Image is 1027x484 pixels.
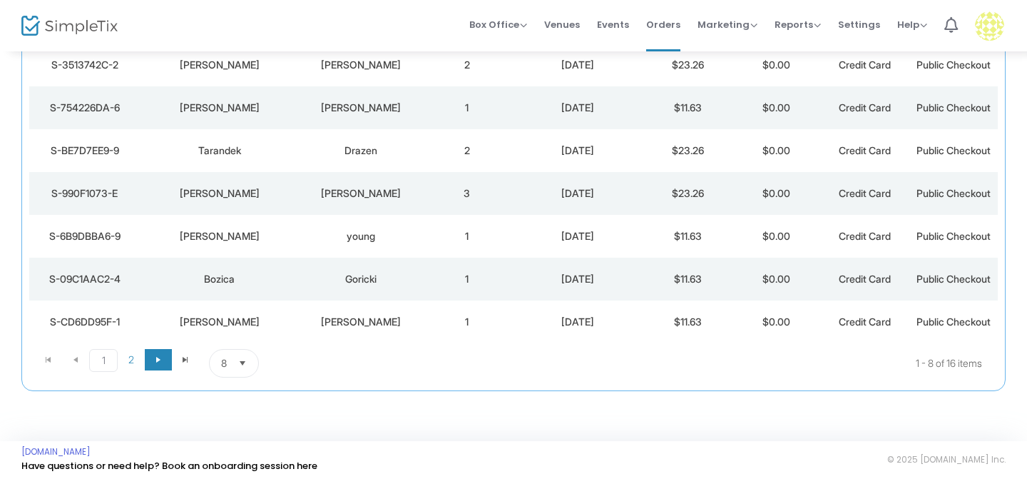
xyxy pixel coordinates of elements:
div: S-09C1AAC2-4 [33,272,136,286]
span: Credit Card [839,273,891,285]
td: $11.63 [644,86,732,129]
div: S-3513742C-2 [33,58,136,72]
div: Denise [143,315,295,329]
span: Public Checkout [916,187,991,199]
div: S-BE7D7EE9-9 [33,143,136,158]
span: Public Checkout [916,101,991,114]
td: 2 [423,129,511,172]
div: 9/21/2024 [515,143,640,158]
div: young [302,229,419,243]
td: 3 [423,172,511,215]
span: Public Checkout [916,59,991,71]
div: Frank [143,58,295,72]
span: Credit Card [839,101,891,114]
span: Events [597,6,629,43]
td: $0.00 [732,215,821,258]
td: $23.26 [644,44,732,86]
span: Credit Card [839,230,891,242]
div: Marasa [302,186,419,201]
div: Babich [302,58,419,72]
span: Venues [544,6,580,43]
span: 8 [221,356,227,370]
div: 9/21/2024 [515,58,640,72]
div: Frankie [143,186,295,201]
div: Drazen [302,143,419,158]
span: Credit Card [839,187,891,199]
span: Public Checkout [916,316,991,328]
span: Help [897,18,927,31]
td: $11.63 [644,258,732,301]
kendo-pager-info: 1 - 8 of 16 items [401,349,982,378]
td: 1 [423,258,511,301]
span: Reports [775,18,821,31]
span: © 2025 [DOMAIN_NAME] Inc. [887,454,1006,465]
span: Public Checkout [916,230,991,242]
span: Page 2 [118,349,145,370]
div: S-754226DA-6 [33,101,136,115]
span: Public Checkout [916,144,991,156]
td: $0.00 [732,258,821,301]
button: Select [233,350,252,377]
div: Vedder [302,315,419,329]
span: Go to the next page [153,354,164,365]
div: 9/21/2024 [515,229,640,243]
div: Morley [302,101,419,115]
span: Credit Card [839,316,891,328]
td: $0.00 [732,44,821,86]
a: Have questions or need help? Book an onboarding session here [21,459,317,473]
td: $23.26 [644,172,732,215]
td: 1 [423,215,511,258]
span: Go to the next page [145,349,172,370]
div: 9/21/2024 [515,272,640,286]
div: 9/21/2024 [515,186,640,201]
span: Credit Card [839,59,891,71]
span: Go to the last page [180,354,191,365]
td: 2 [423,44,511,86]
div: Tarandek [143,143,295,158]
div: S-6B9DBBA6-9 [33,229,136,243]
td: $11.63 [644,301,732,343]
td: $0.00 [732,172,821,215]
td: $0.00 [732,301,821,343]
td: 1 [423,86,511,129]
div: Goricki [302,272,419,286]
span: Settings [838,6,880,43]
div: S-CD6DD95F-1 [33,315,136,329]
td: $0.00 [732,86,821,129]
div: 9/21/2024 [515,315,640,329]
span: Credit Card [839,144,891,156]
a: [DOMAIN_NAME] [21,446,91,458]
span: Public Checkout [916,273,991,285]
span: Page 1 [89,349,118,372]
td: $23.26 [644,129,732,172]
span: Box Office [469,18,527,31]
div: 9/21/2024 [515,101,640,115]
td: $11.63 [644,215,732,258]
div: S-990F1073-E [33,186,136,201]
div: thomas [143,229,295,243]
span: Marketing [698,18,757,31]
td: $0.00 [732,129,821,172]
div: Bozica [143,272,295,286]
td: 1 [423,301,511,343]
div: Stephanie [143,101,295,115]
span: Go to the last page [172,349,199,370]
span: Orders [646,6,680,43]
